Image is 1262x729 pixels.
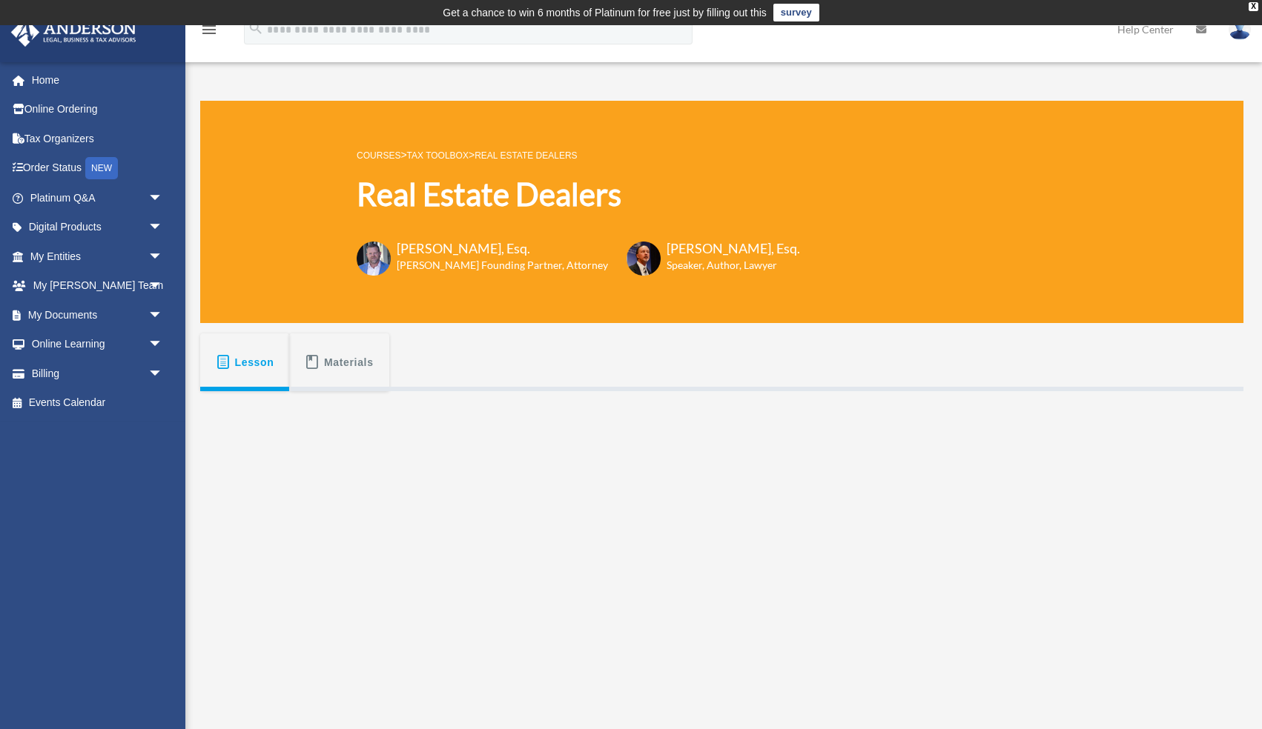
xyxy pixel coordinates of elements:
[148,300,178,330] span: arrow_drop_down
[397,239,608,258] h3: [PERSON_NAME], Esq.
[357,150,400,161] a: COURSES
[235,349,274,376] span: Lesson
[200,26,218,39] a: menu
[148,213,178,243] span: arrow_drop_down
[85,157,118,179] div: NEW
[10,65,185,95] a: Home
[10,124,185,153] a: Tax Organizers
[10,359,185,388] a: Billingarrow_drop_down
[667,239,800,258] h3: [PERSON_NAME], Esq.
[10,183,185,213] a: Platinum Q&Aarrow_drop_down
[324,349,374,376] span: Materials
[773,4,819,21] a: survey
[357,242,391,276] img: Toby-circle-head.png
[357,146,800,164] p: > >
[148,183,178,213] span: arrow_drop_down
[357,173,800,216] h1: Real Estate Dealers
[10,330,185,359] a: Online Learningarrow_drop_down
[7,18,141,47] img: Anderson Advisors Platinum Portal
[397,258,608,273] h6: [PERSON_NAME] Founding Partner, Attorney
[443,4,767,21] div: Get a chance to win 6 months of Platinum for free just by filling out this
[148,271,178,302] span: arrow_drop_down
[1249,2,1258,11] div: close
[148,242,178,272] span: arrow_drop_down
[1229,19,1251,40] img: User Pic
[407,150,469,161] a: Tax Toolbox
[10,95,185,124] a: Online Ordering
[667,258,782,273] h6: Speaker, Author, Lawyer
[248,20,264,36] i: search
[10,388,185,418] a: Events Calendar
[10,300,185,330] a: My Documentsarrow_drop_down
[10,153,185,184] a: Order StatusNEW
[10,271,185,301] a: My [PERSON_NAME] Teamarrow_drop_down
[627,242,661,276] img: Scott-Estill-Headshot.png
[148,359,178,389] span: arrow_drop_down
[10,213,185,242] a: Digital Productsarrow_drop_down
[10,242,185,271] a: My Entitiesarrow_drop_down
[200,21,218,39] i: menu
[148,330,178,360] span: arrow_drop_down
[475,150,578,161] a: Real Estate Dealers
